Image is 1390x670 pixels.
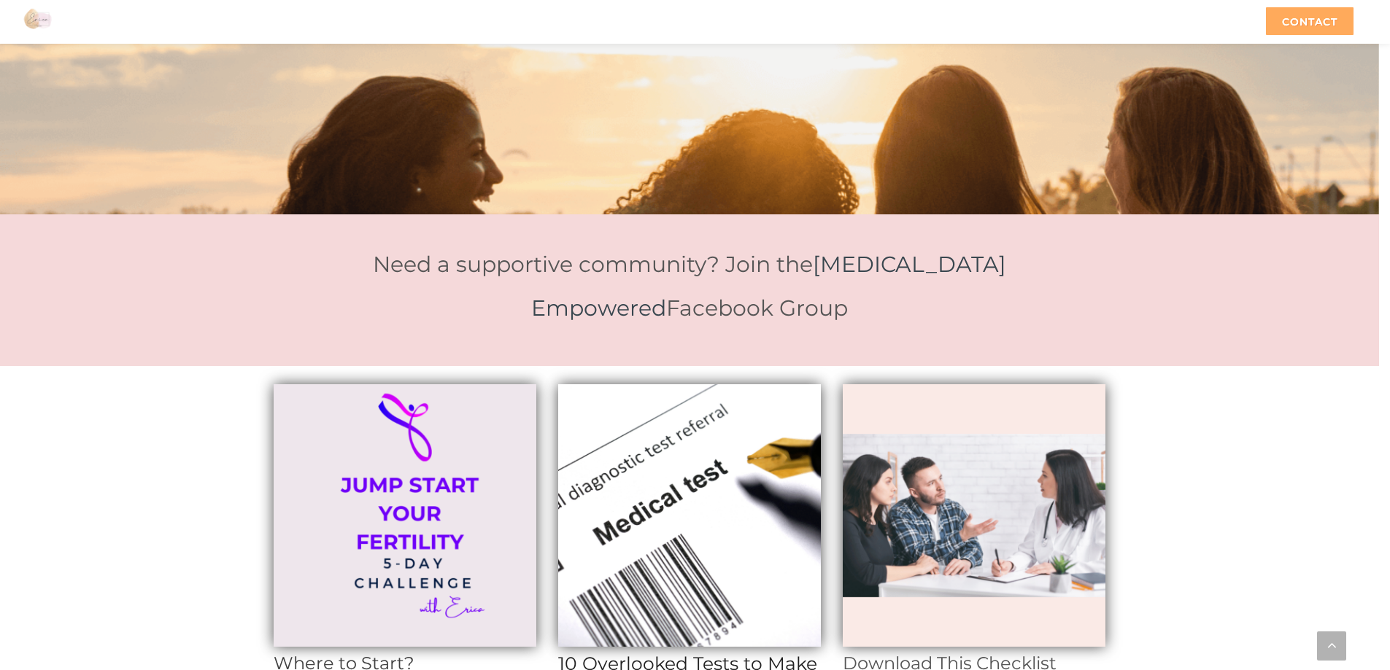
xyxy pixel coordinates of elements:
[558,384,821,647] img: Medical Test Checklist
[1266,7,1354,35] div: Contact
[373,251,1006,322] span: Need a supportive community? Join the Facebook Group
[531,251,1006,322] a: [MEDICAL_DATA] Empowered
[274,384,536,647] img: Jump Start Your Fertility, 5 Day Challenge
[843,384,1105,647] img: Free Checklist, Fertility Doctor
